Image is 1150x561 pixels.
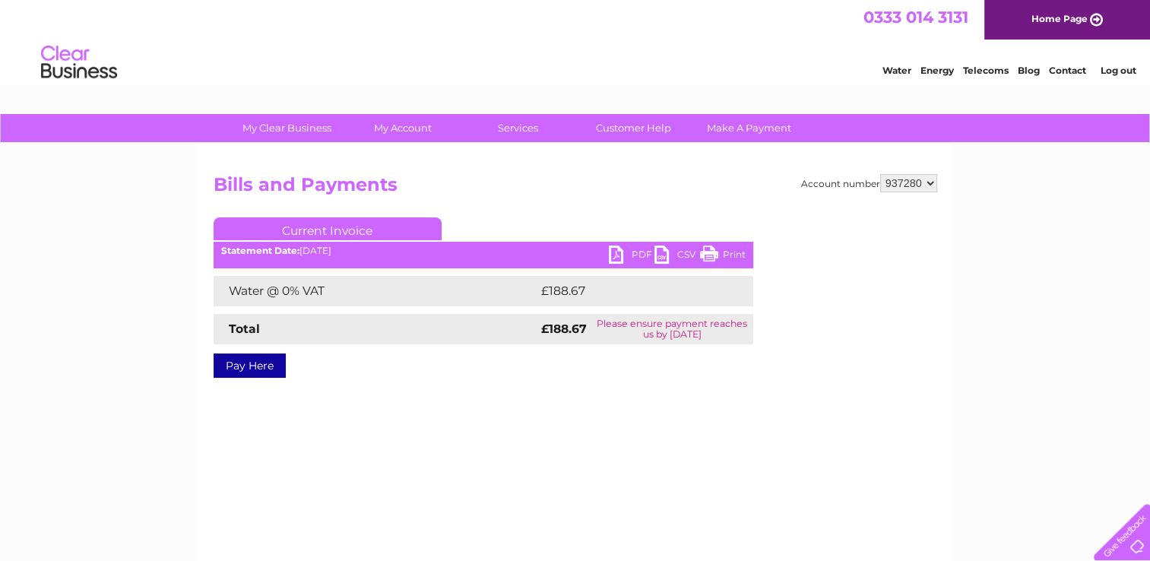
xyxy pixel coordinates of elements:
a: Telecoms [963,65,1009,76]
td: £188.67 [537,276,726,306]
b: Statement Date: [221,245,299,256]
img: logo.png [40,40,118,86]
div: [DATE] [214,246,753,256]
h2: Bills and Payments [214,174,937,203]
a: My Clear Business [224,114,350,142]
a: Services [455,114,581,142]
strong: £188.67 [541,322,587,336]
a: 0333 014 3131 [863,8,968,27]
strong: Total [229,322,260,336]
a: Current Invoice [214,217,442,240]
a: PDF [609,246,654,268]
div: Account number [801,174,937,192]
a: Customer Help [571,114,696,142]
a: Energy [920,65,954,76]
a: Blog [1018,65,1040,76]
a: CSV [654,246,700,268]
div: Clear Business is a trading name of Verastar Limited (registered in [GEOGRAPHIC_DATA] No. 3667643... [217,8,935,74]
a: Water [882,65,911,76]
td: Water @ 0% VAT [214,276,537,306]
td: Please ensure payment reaches us by [DATE] [591,314,753,344]
a: Print [700,246,746,268]
a: Pay Here [214,353,286,378]
a: My Account [340,114,465,142]
a: Log out [1100,65,1136,76]
a: Make A Payment [686,114,812,142]
a: Contact [1049,65,1086,76]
